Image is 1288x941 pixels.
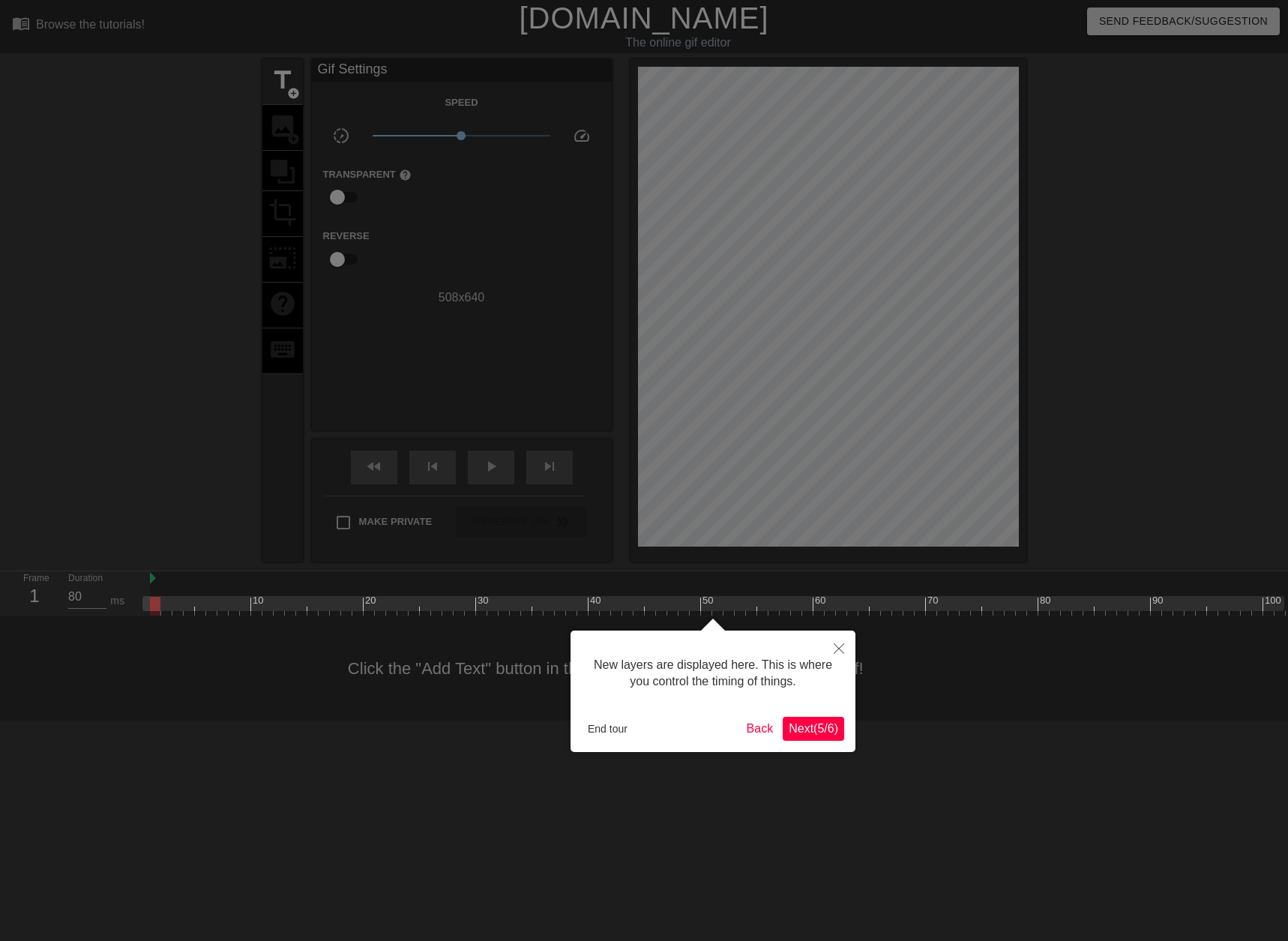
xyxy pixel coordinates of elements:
button: Back [741,717,780,741]
button: Close [822,631,855,665]
button: Next [783,717,844,741]
div: New layers are displayed here. This is where you control the timing of things. [582,642,844,706]
span: Next ( 5 / 6 ) [789,722,838,735]
button: End tour [582,718,634,740]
